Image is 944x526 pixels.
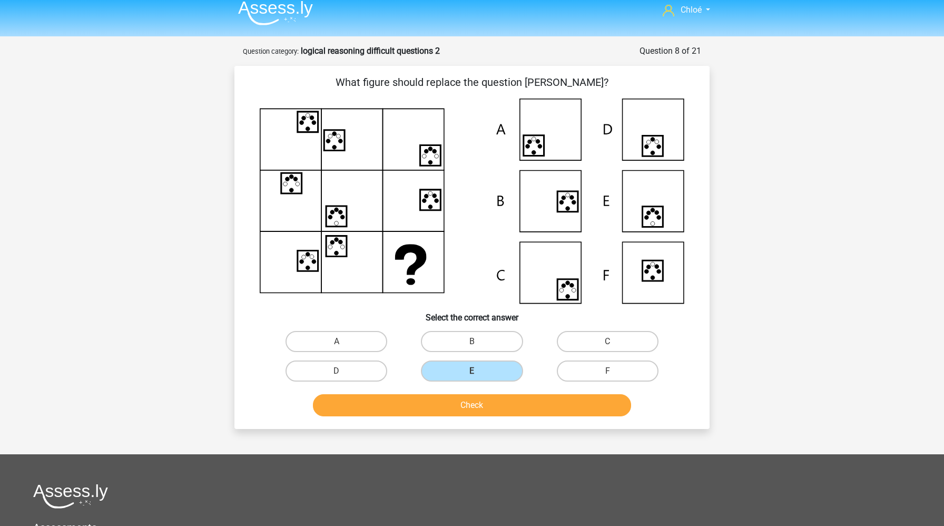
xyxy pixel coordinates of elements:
[301,46,440,56] strong: logical reasoning difficult questions 2
[286,331,387,352] label: A
[286,361,387,382] label: D
[557,361,658,382] label: F
[313,394,632,416] button: Check
[251,304,693,323] h6: Select the correct answer
[421,331,523,352] label: B
[238,1,313,25] img: Assessly
[251,74,693,90] p: What figure should replace the question [PERSON_NAME]?
[421,361,523,382] label: E
[640,45,701,57] div: Question 8 of 21
[658,4,714,16] a: Chloé
[243,47,299,55] small: Question category:
[681,5,702,15] span: Chloé
[557,331,658,352] label: C
[33,484,108,509] img: Assessly logo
